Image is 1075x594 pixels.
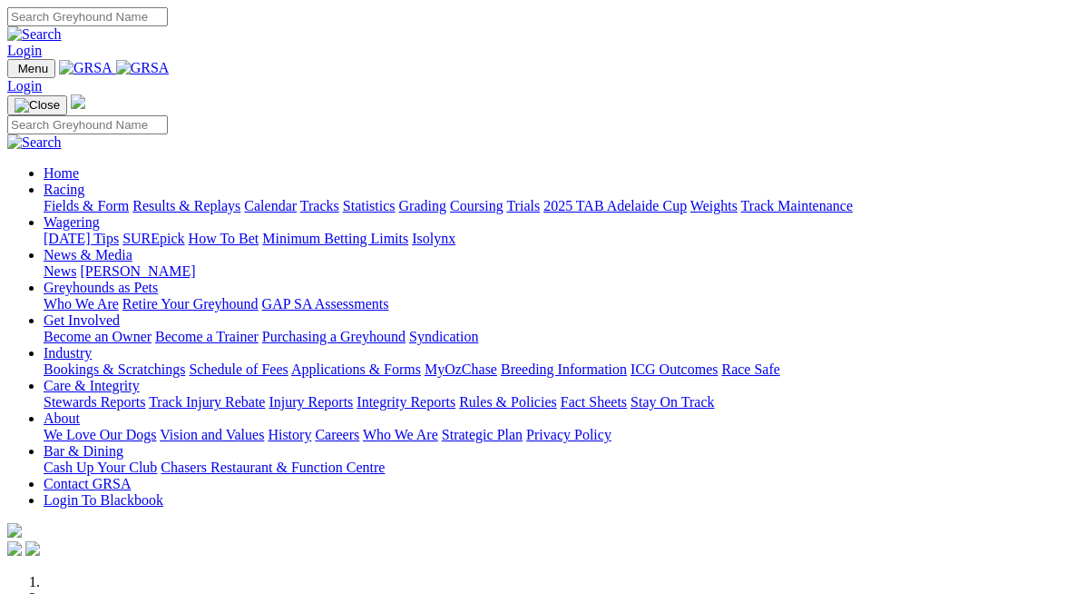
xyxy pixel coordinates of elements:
[44,329,1068,345] div: Get Involved
[7,7,168,26] input: Search
[44,263,1068,280] div: News & Media
[44,476,131,491] a: Contact GRSA
[44,231,1068,247] div: Wagering
[44,394,1068,411] div: Care & Integrity
[459,394,557,410] a: Rules & Policies
[7,541,22,556] img: facebook.svg
[7,523,22,538] img: logo-grsa-white.png
[7,115,168,134] input: Search
[7,78,42,94] a: Login
[269,394,353,410] a: Injury Reports
[630,361,718,377] a: ICG Outcomes
[262,329,406,344] a: Purchasing a Greyhound
[291,361,421,377] a: Applications & Forms
[44,361,185,377] a: Bookings & Scratchings
[161,460,385,475] a: Chasers Restaurant & Function Centre
[244,198,297,213] a: Calendar
[343,198,396,213] a: Statistics
[44,411,80,426] a: About
[160,427,264,442] a: Vision and Values
[122,296,259,312] a: Retire Your Greyhound
[300,198,339,213] a: Tracks
[59,60,112,76] img: GRSA
[501,361,627,377] a: Breeding Information
[80,263,195,279] a: [PERSON_NAME]
[262,231,408,246] a: Minimum Betting Limits
[44,460,1068,476] div: Bar & Dining
[44,345,92,361] a: Industry
[71,94,85,109] img: logo-grsa-white.png
[116,60,170,76] img: GRSA
[7,95,67,115] button: Toggle navigation
[44,394,145,410] a: Stewards Reports
[7,59,55,78] button: Toggle navigation
[543,198,687,213] a: 2025 TAB Adelaide Cup
[315,427,359,442] a: Careers
[44,214,100,230] a: Wagering
[363,427,438,442] a: Who We Are
[44,182,84,197] a: Racing
[155,329,259,344] a: Become a Trainer
[409,329,478,344] a: Syndication
[44,198,1068,214] div: Racing
[526,427,611,442] a: Privacy Policy
[44,231,119,246] a: [DATE] Tips
[44,361,1068,378] div: Industry
[690,198,738,213] a: Weights
[357,394,455,410] a: Integrity Reports
[7,26,62,43] img: Search
[721,361,779,377] a: Race Safe
[122,231,184,246] a: SUREpick
[44,165,79,181] a: Home
[44,198,129,213] a: Fields & Form
[44,329,151,344] a: Become an Owner
[44,460,157,475] a: Cash Up Your Club
[7,43,42,58] a: Login
[189,361,288,377] a: Schedule of Fees
[741,198,853,213] a: Track Maintenance
[442,427,523,442] a: Strategic Plan
[630,394,714,410] a: Stay On Track
[44,296,1068,312] div: Greyhounds as Pets
[44,378,140,393] a: Care & Integrity
[149,394,265,410] a: Track Injury Rebate
[412,231,455,246] a: Isolynx
[25,541,40,556] img: twitter.svg
[44,312,120,328] a: Get Involved
[44,427,1068,443] div: About
[44,443,123,459] a: Bar & Dining
[132,198,240,213] a: Results & Replays
[506,198,540,213] a: Trials
[450,198,503,213] a: Coursing
[189,231,259,246] a: How To Bet
[18,62,48,75] span: Menu
[44,280,158,295] a: Greyhounds as Pets
[15,98,60,113] img: Close
[44,492,163,508] a: Login To Blackbook
[44,427,156,442] a: We Love Our Dogs
[425,361,497,377] a: MyOzChase
[262,296,389,312] a: GAP SA Assessments
[44,263,76,279] a: News
[7,134,62,151] img: Search
[44,247,132,262] a: News & Media
[268,427,311,442] a: History
[44,296,119,312] a: Who We Are
[399,198,446,213] a: Grading
[561,394,627,410] a: Fact Sheets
